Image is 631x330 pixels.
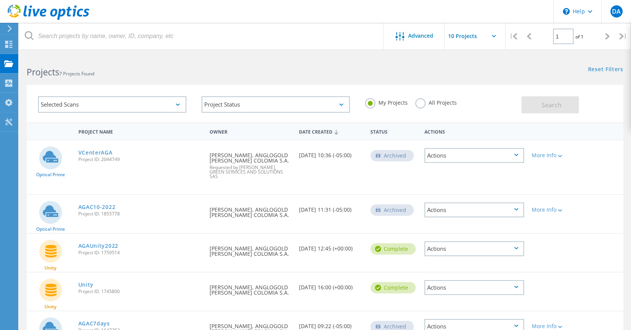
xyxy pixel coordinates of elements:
a: Unity [78,282,94,287]
div: More Info [532,153,572,158]
span: Optical Prime [36,172,65,177]
div: [DATE] 16:00 (+00:00) [295,273,367,298]
span: Project ID: 2044749 [78,157,202,162]
div: | [615,23,631,50]
div: Selected Scans [38,96,186,113]
label: My Projects [365,98,408,105]
a: VCenterAGA [78,150,113,155]
a: AGAC10-2022 [78,204,116,210]
div: Actions [424,241,524,256]
span: Search [542,101,561,109]
span: Optical Prime [36,227,65,231]
svg: \n [563,8,570,15]
label: All Projects [415,98,457,105]
span: Project ID: 1759514 [78,250,202,255]
div: [PERSON_NAME], ANGLOGOLD [PERSON_NAME] COLOMIA S.A. [206,195,295,225]
div: Status [367,124,420,138]
div: More Info [532,207,572,212]
input: Search projects by name, owner, ID, company, etc [19,23,384,49]
div: Project Status [202,96,350,113]
div: More Info [532,324,572,329]
div: Project Name [75,124,206,138]
span: Unity [45,266,56,270]
span: 7 Projects Found [59,70,94,77]
b: Projects [27,66,59,78]
div: [DATE] 10:36 (-05:00) [295,140,367,166]
div: Actions [421,124,528,138]
div: Archived [370,204,414,216]
a: AGAC7days [78,321,110,326]
div: Date Created [295,124,367,139]
div: [DATE] 12:45 (+00:00) [295,234,367,259]
a: Reset Filters [588,67,623,73]
span: Advanced [408,33,433,38]
div: [PERSON_NAME], ANGLOGOLD [PERSON_NAME] COLOMIA S.A. [206,140,295,187]
div: [PERSON_NAME], ANGLOGOLD [PERSON_NAME] COLOMIA S.A. [206,234,295,264]
span: Project ID: 1745800 [78,289,202,294]
div: Owner [206,124,295,138]
div: [DATE] 11:31 (-05:00) [295,195,367,220]
div: Complete [370,243,416,255]
div: [PERSON_NAME], ANGLOGOLD [PERSON_NAME] COLOMIA S.A. [206,273,295,303]
div: | [505,23,521,50]
div: Actions [424,280,524,295]
div: Archived [370,150,414,161]
button: Search [521,96,579,113]
span: of 1 [575,33,583,40]
span: Project ID: 1855778 [78,212,202,216]
div: Actions [424,148,524,163]
div: Actions [424,202,524,217]
a: Live Optics Dashboard [8,16,89,21]
a: AGAUnity2022 [78,243,118,249]
span: DA [612,8,621,14]
div: Complete [370,282,416,293]
span: Requested by [PERSON_NAME], GREEN SERVICES AND SOLUTIONS SAS [210,165,291,179]
span: Unity [45,304,56,309]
